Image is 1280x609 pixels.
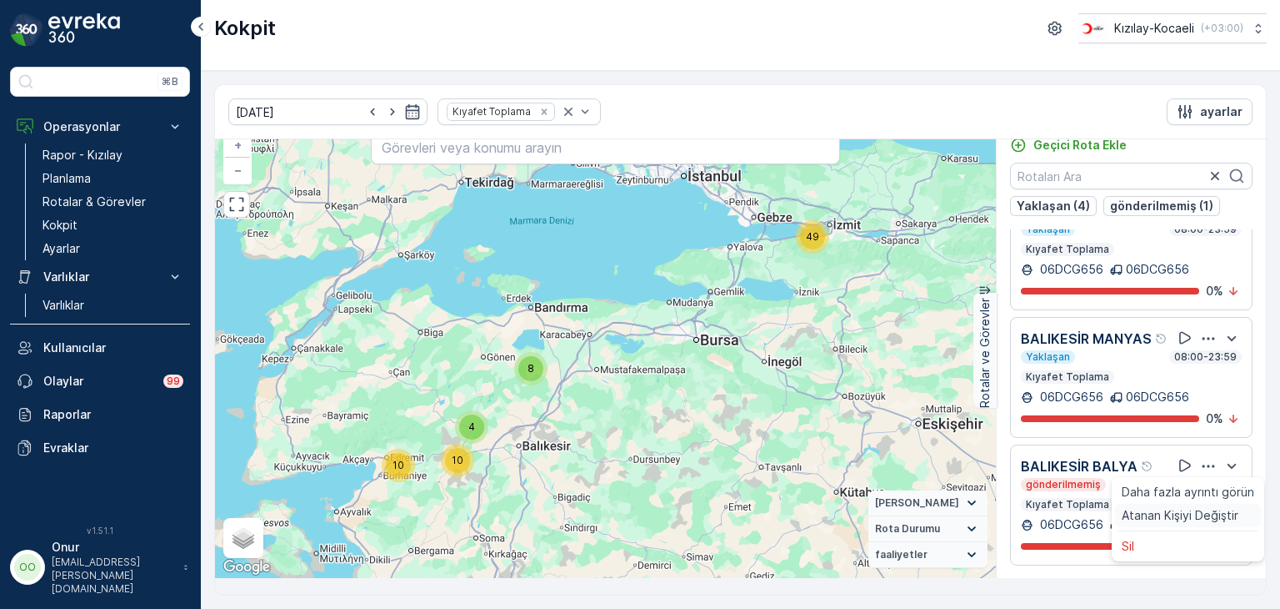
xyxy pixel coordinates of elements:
[10,398,190,431] a: Raporlar
[1010,163,1252,189] input: Rotaları Ara
[1024,350,1072,364] p: Yaklaşan
[382,449,415,482] div: 10
[43,406,183,423] p: Raporlar
[1172,223,1238,236] p: 08:00-23:59
[10,526,190,536] span: v 1.51.1
[43,269,157,285] p: Varlıklar
[1114,20,1194,37] p: Kızılay-Kocaeli
[468,420,475,433] span: 4
[1024,370,1111,384] p: Kıyafet Toplama
[43,440,183,456] p: Evraklar
[1122,538,1134,555] span: Sil
[875,496,959,510] span: [PERSON_NAME]
[43,373,153,390] p: Olaylar
[452,454,463,466] span: 10
[42,147,122,164] p: Rapor - Kızılay
[441,444,474,477] div: 10
[977,298,993,408] p: Rotalar ve Görevler
[1126,389,1189,405] p: 06DCG656
[36,190,190,214] a: Rotalar & Görevler
[228,98,427,125] input: dd/mm/yyyy
[52,539,175,556] p: Onur
[10,365,190,398] a: Olaylar99
[42,240,80,257] p: Ayarlar
[875,522,940,536] span: Rota Durumu
[48,13,120,47] img: logo_dark-DEwI_e13.png
[514,352,547,385] div: 8
[806,230,819,243] span: 49
[1112,477,1264,561] ul: Menu
[1078,13,1267,43] button: Kızılay-Kocaeli(+03:00)
[42,217,77,234] p: Kokpit
[1017,198,1090,214] p: Yaklaşan (4)
[1010,137,1127,154] a: Geçici Rota Ekle
[43,118,157,135] p: Operasyonlar
[10,110,190,143] button: Operasyonlar
[234,163,242,177] span: −
[455,410,488,444] div: 4
[1115,481,1261,504] a: Daha fazla ayrıntı görün
[1126,261,1189,278] p: 06DCG656
[36,214,190,237] a: Kokpit
[1037,261,1103,278] p: 06DCG656
[214,15,276,42] p: Kokpit
[42,194,146,210] p: Rotalar & Görevler
[1172,350,1238,364] p: 08:00-23:59
[14,554,41,581] div: OO
[1110,198,1213,214] p: gönderilmemiş (1)
[1024,223,1072,236] p: Yaklaşan
[219,556,274,578] a: Bu bölgeyi Google Haritalar'da açın (yeni pencerede açılır)
[1155,332,1168,345] div: Yardım Araç İkonu
[447,103,533,119] div: Kıyafet Toplama
[225,158,250,183] a: Uzaklaştır
[162,75,178,88] p: ⌘B
[868,516,987,542] summary: Rota Durumu
[10,260,190,294] button: Varlıklar
[796,220,829,254] div: 49
[167,375,180,388] p: 99
[1037,389,1103,405] p: 06DCG656
[1122,484,1254,501] span: Daha fazla ayrıntı görün
[1200,103,1242,120] p: ayarlar
[1024,243,1111,256] p: Kıyafet Toplama
[36,167,190,190] a: Planlama
[1021,329,1152,349] p: BALIKESİR MANYAS
[392,459,404,471] span: 10
[36,294,190,317] a: Varlıklar
[43,340,183,356] p: Kullanıcılar
[1021,456,1137,476] p: BALIKESİR BALYA
[1024,478,1102,491] p: gönderilmemiş
[42,170,91,187] p: Planlama
[52,556,175,596] p: [EMAIL_ADDRESS][PERSON_NAME][DOMAIN_NAME]
[36,143,190,167] a: Rapor - Kızılay
[1201,22,1243,35] p: ( +03:00 )
[1037,516,1103,533] p: 06DCG656
[868,542,987,568] summary: faaliyetler
[1141,460,1154,473] div: Yardım Araç İkonu
[36,237,190,260] a: Ayarlar
[1167,98,1252,125] button: ayarlar
[225,520,262,556] a: Layers
[875,548,927,561] span: faaliyetler
[10,13,43,47] img: logo
[527,362,534,375] span: 8
[1078,19,1107,38] img: k%C4%B1z%C4%B1lay_0jL9uU1.png
[42,297,84,314] p: Varlıklar
[535,105,553,118] div: Remove Kıyafet Toplama
[10,539,190,596] button: OOOnur[EMAIL_ADDRESS][PERSON_NAME][DOMAIN_NAME]
[1122,507,1238,524] span: Atanan Kişiyi Değiştir
[1010,196,1097,216] button: Yaklaşan (4)
[234,138,242,152] span: +
[371,131,839,164] input: Görevleri veya konumu arayın
[225,133,250,158] a: Yakınlaştır
[1206,283,1223,299] p: 0 %
[1206,410,1223,427] p: 0 %
[1103,196,1220,216] button: gönderilmemiş (1)
[1024,498,1111,511] p: Kıyafet Toplama
[1033,137,1127,154] p: Geçici Rota Ekle
[10,331,190,365] a: Kullanıcılar
[868,491,987,516] summary: [PERSON_NAME]
[219,556,274,578] img: Google
[10,431,190,465] a: Evraklar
